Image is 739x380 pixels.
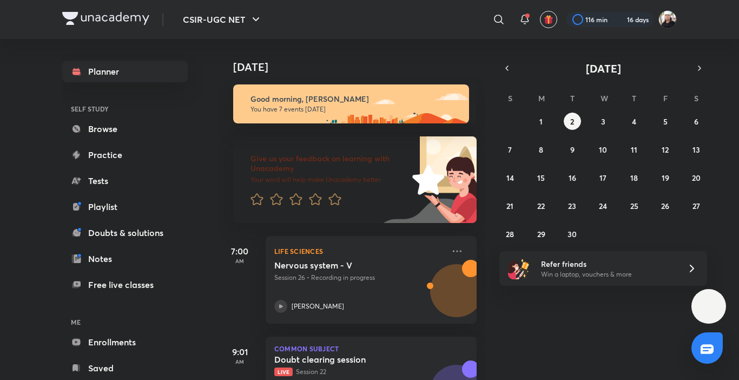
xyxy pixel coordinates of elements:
span: Live [274,368,293,376]
h6: SELF STUDY [62,100,188,118]
abbr: Friday [663,93,668,103]
abbr: September 19, 2025 [662,173,669,183]
button: September 16, 2025 [564,169,581,186]
button: September 25, 2025 [625,197,643,214]
button: [DATE] [514,61,692,76]
button: September 22, 2025 [532,197,550,214]
abbr: September 13, 2025 [692,145,700,155]
span: [DATE] [586,61,621,76]
a: Enrollments [62,331,188,353]
a: Browse [62,118,188,140]
button: September 20, 2025 [688,169,705,186]
img: morning [233,84,469,123]
button: September 24, 2025 [595,197,612,214]
button: September 17, 2025 [595,169,612,186]
img: referral [508,258,530,279]
abbr: September 3, 2025 [601,116,605,127]
abbr: September 24, 2025 [599,201,607,211]
img: Avatar [431,270,483,322]
button: September 19, 2025 [657,169,674,186]
img: feedback_image [375,136,477,223]
abbr: Tuesday [570,93,575,103]
abbr: Wednesday [601,93,608,103]
abbr: September 1, 2025 [539,116,543,127]
p: Win a laptop, vouchers & more [541,270,674,279]
abbr: September 7, 2025 [508,145,512,155]
button: September 8, 2025 [532,141,550,158]
abbr: September 2, 2025 [570,116,574,127]
abbr: September 9, 2025 [570,145,575,155]
p: You have 7 events [DATE] [250,105,459,114]
abbr: September 15, 2025 [537,173,545,183]
abbr: September 21, 2025 [506,201,513,211]
a: Saved [62,357,188,379]
button: September 27, 2025 [688,197,705,214]
a: Planner [62,61,188,82]
abbr: September 22, 2025 [537,201,545,211]
img: Shivam [658,10,677,29]
h5: Doubt clearing session [274,354,409,365]
button: September 12, 2025 [657,141,674,158]
button: September 2, 2025 [564,113,581,130]
abbr: September 17, 2025 [599,173,606,183]
button: September 28, 2025 [502,225,519,243]
abbr: September 16, 2025 [569,173,576,183]
button: September 18, 2025 [625,169,643,186]
abbr: September 25, 2025 [630,201,638,211]
abbr: September 28, 2025 [506,229,514,239]
button: September 23, 2025 [564,197,581,214]
abbr: Saturday [694,93,698,103]
p: AM [218,258,261,264]
button: September 7, 2025 [502,141,519,158]
abbr: September 26, 2025 [661,201,669,211]
abbr: September 12, 2025 [662,145,669,155]
abbr: September 10, 2025 [599,145,607,155]
a: Free live classes [62,274,188,296]
abbr: September 18, 2025 [630,173,638,183]
button: September 9, 2025 [564,141,581,158]
h6: Good morning, [PERSON_NAME] [250,94,459,104]
abbr: September 27, 2025 [692,201,700,211]
p: [PERSON_NAME] [292,302,344,311]
a: Tests [62,170,188,192]
button: avatar [540,11,557,28]
button: September 15, 2025 [532,169,550,186]
button: September 3, 2025 [595,113,612,130]
button: September 10, 2025 [595,141,612,158]
h5: 7:00 [218,245,261,258]
abbr: September 20, 2025 [692,173,701,183]
abbr: September 5, 2025 [663,116,668,127]
p: AM [218,358,261,365]
button: September 30, 2025 [564,225,581,243]
h5: Nervous system - V [274,260,409,271]
a: Company Logo [62,12,149,28]
abbr: Monday [538,93,545,103]
h5: 9:01 [218,345,261,358]
button: September 5, 2025 [657,113,674,130]
img: streak [614,14,625,25]
button: September 13, 2025 [688,141,705,158]
h6: ME [62,313,188,331]
h6: Give us your feedback on learning with Unacademy [250,154,408,173]
h4: [DATE] [233,61,487,74]
abbr: September 8, 2025 [539,145,543,155]
a: Doubts & solutions [62,222,188,244]
img: ttu [702,300,715,313]
button: September 29, 2025 [532,225,550,243]
abbr: Sunday [508,93,512,103]
img: avatar [544,15,553,24]
p: Session 22 [274,367,444,377]
a: Practice [62,144,188,166]
abbr: September 6, 2025 [694,116,698,127]
abbr: Thursday [632,93,636,103]
abbr: September 30, 2025 [568,229,577,239]
abbr: September 29, 2025 [537,229,545,239]
button: CSIR-UGC NET [176,9,269,30]
h6: Refer friends [541,258,674,270]
a: Playlist [62,196,188,218]
p: Your word will help make Unacademy better [250,175,408,184]
button: September 21, 2025 [502,197,519,214]
abbr: September 14, 2025 [506,173,514,183]
abbr: September 23, 2025 [568,201,576,211]
abbr: September 11, 2025 [631,145,637,155]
